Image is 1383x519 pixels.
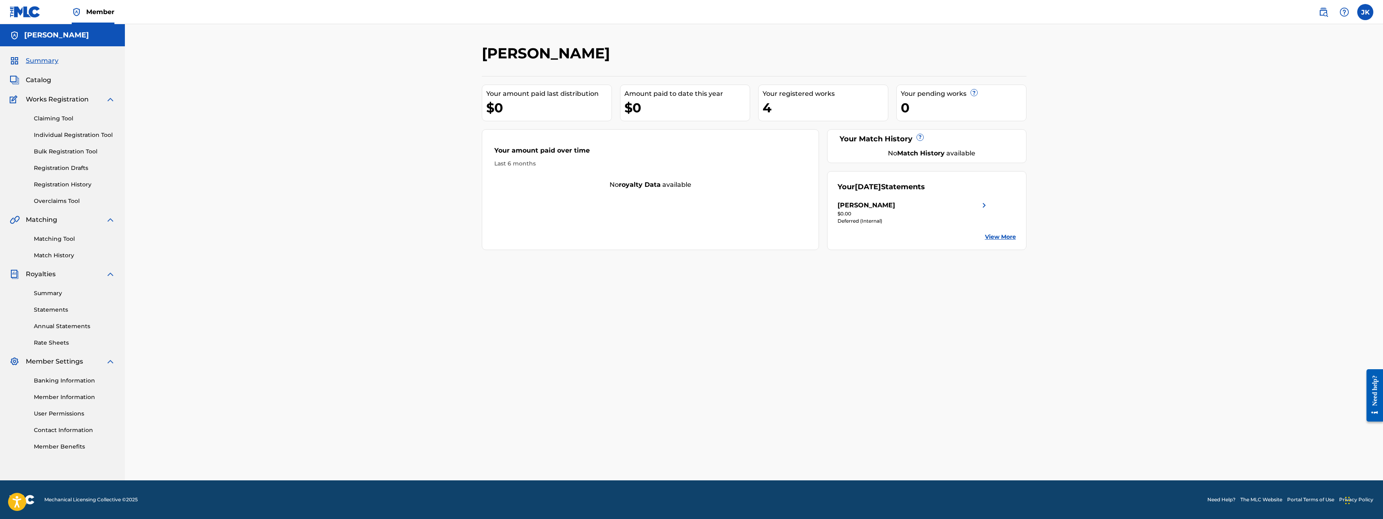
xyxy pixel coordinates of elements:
[26,75,51,85] span: Catalog
[34,442,115,451] a: Member Benefits
[34,376,115,385] a: Banking Information
[34,322,115,331] a: Annual Statements
[897,149,945,157] strong: Match History
[26,95,89,104] span: Works Registration
[486,89,612,99] div: Your amount paid last distribution
[106,269,115,279] img: expand
[34,289,115,298] a: Summary
[34,180,115,189] a: Registration History
[624,89,750,99] div: Amount paid to date this year
[838,217,989,225] div: Deferred (Internal)
[838,201,895,210] div: [PERSON_NAME]
[1315,4,1331,20] a: Public Search
[34,426,115,434] a: Contact Information
[10,215,20,225] img: Matching
[10,75,19,85] img: Catalog
[494,159,807,168] div: Last 6 months
[1345,488,1350,513] div: Drag
[34,197,115,205] a: Overclaims Tool
[34,409,115,418] a: User Permissions
[494,146,807,159] div: Your amount paid over time
[10,95,20,104] img: Works Registration
[34,235,115,243] a: Matching Tool
[624,99,750,117] div: $0
[10,56,19,66] img: Summary
[979,201,989,210] img: right chevron icon
[838,201,989,225] a: [PERSON_NAME]right chevron icon$0.00Deferred (Internal)
[34,114,115,123] a: Claiming Tool
[26,357,83,366] span: Member Settings
[855,182,881,191] span: [DATE]
[34,339,115,347] a: Rate Sheets
[10,357,19,366] img: Member Settings
[1360,363,1383,428] iframe: Resource Center
[917,134,923,141] span: ?
[10,269,19,279] img: Royalties
[10,6,41,18] img: MLC Logo
[901,99,1026,117] div: 0
[34,164,115,172] a: Registration Drafts
[848,149,1016,158] div: No available
[1343,480,1383,519] iframe: Chat Widget
[1319,7,1328,17] img: search
[34,306,115,314] a: Statements
[72,7,81,17] img: Top Rightsholder
[838,182,925,192] div: Your Statements
[838,134,1016,145] div: Your Match History
[619,181,661,188] strong: royalty data
[106,215,115,225] img: expand
[10,495,35,505] img: logo
[482,44,614,62] h2: [PERSON_NAME]
[10,31,19,40] img: Accounts
[1357,4,1373,20] div: User Menu
[86,7,114,17] span: Member
[34,393,115,401] a: Member Information
[1339,7,1349,17] img: help
[763,99,888,117] div: 4
[34,251,115,260] a: Match History
[1339,496,1373,503] a: Privacy Policy
[985,233,1016,241] a: View More
[10,56,58,66] a: SummarySummary
[26,215,57,225] span: Matching
[1207,496,1236,503] a: Need Help?
[838,210,989,217] div: $0.00
[763,89,888,99] div: Your registered works
[901,89,1026,99] div: Your pending works
[26,269,56,279] span: Royalties
[10,75,51,85] a: CatalogCatalog
[1336,4,1352,20] div: Help
[106,357,115,366] img: expand
[34,131,115,139] a: Individual Registration Tool
[1240,496,1282,503] a: The MLC Website
[26,56,58,66] span: Summary
[482,180,819,190] div: No available
[34,147,115,156] a: Bulk Registration Tool
[24,31,89,40] h5: Jacob Kreider
[486,99,612,117] div: $0
[44,496,138,503] span: Mechanical Licensing Collective © 2025
[1287,496,1334,503] a: Portal Terms of Use
[106,95,115,104] img: expand
[971,89,977,96] span: ?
